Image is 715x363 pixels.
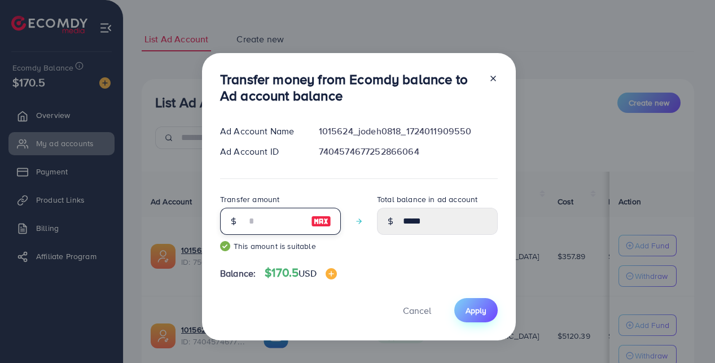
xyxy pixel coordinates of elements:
[220,241,230,251] img: guide
[265,266,336,280] h4: $170.5
[403,304,431,317] span: Cancel
[326,268,337,279] img: image
[299,267,316,279] span: USD
[311,215,331,228] img: image
[389,298,445,322] button: Cancel
[220,240,341,252] small: This amount is suitable
[211,125,310,138] div: Ad Account Name
[454,298,498,322] button: Apply
[220,71,480,104] h3: Transfer money from Ecomdy balance to Ad account balance
[667,312,707,355] iframe: Chat
[310,145,507,158] div: 7404574677252866064
[310,125,507,138] div: 1015624_jodeh0818_1724011909550
[220,194,279,205] label: Transfer amount
[466,305,486,316] span: Apply
[377,194,477,205] label: Total balance in ad account
[220,267,256,280] span: Balance:
[211,145,310,158] div: Ad Account ID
